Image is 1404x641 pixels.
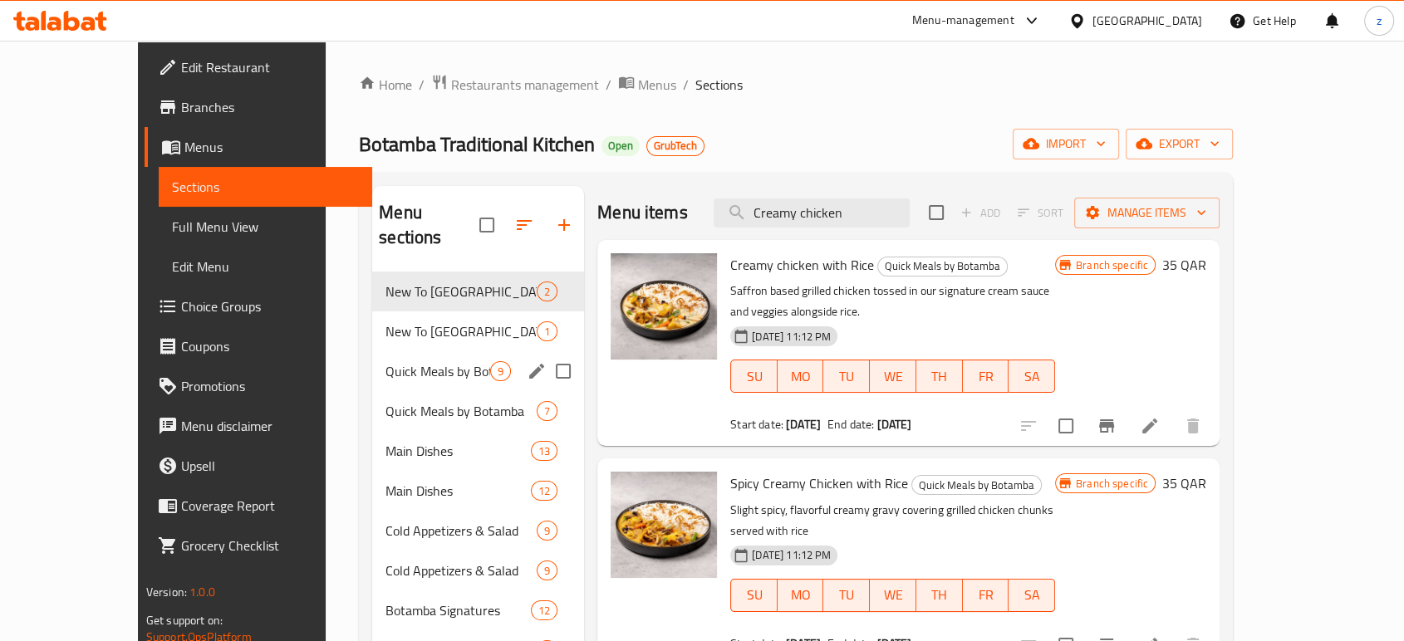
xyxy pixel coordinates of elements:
span: Select to update [1048,409,1083,443]
span: Cold Appetizers & Salad [385,521,537,541]
span: FR [970,583,1003,607]
span: export [1139,134,1220,154]
div: items [531,441,557,461]
span: Quick Meals by Botamba [385,361,490,381]
button: MO [778,579,824,612]
span: Get support on: [146,609,223,631]
div: items [537,401,557,421]
span: Spicy Creamy Chicken with Rice [730,471,908,496]
span: Version: [146,581,187,603]
button: SU [730,579,778,612]
button: import [1013,129,1119,159]
button: FR [963,579,1009,612]
img: Spicy Creamy Chicken with Rice [611,472,717,578]
span: Select section [919,195,954,230]
a: Choice Groups [145,286,372,326]
button: edit [524,359,549,384]
a: Promotions [145,366,372,406]
span: SU [738,583,771,607]
button: export [1126,129,1233,159]
span: Menu disclaimer [181,416,359,436]
button: Manage items [1074,198,1220,228]
div: Cold Appetizers & Salad9 [372,511,584,550]
p: Slight spicy, flavorful creamy gravy covering grilled chicken chunks served with rice [730,500,1055,541]
button: FR [963,360,1009,393]
span: Restaurants management [451,75,599,95]
span: Coupons [181,336,359,356]
div: items [531,481,557,501]
span: Main Dishes [385,441,531,461]
span: 9 [538,523,557,539]
div: items [537,521,557,541]
div: Quick Meals by Botamba [385,401,537,421]
span: MO [784,583,817,607]
div: items [531,600,557,620]
span: SA [1015,365,1048,389]
span: Promotions [181,376,359,396]
div: Quick Meals by Botamba [877,257,1008,276]
span: Upsell [181,456,359,476]
a: Home [359,75,412,95]
button: WE [870,579,916,612]
div: items [537,321,557,341]
img: Creamy chicken with Rice [611,253,717,360]
div: items [490,361,511,381]
button: WE [870,360,916,393]
nav: breadcrumb [359,74,1233,95]
button: TH [916,579,963,612]
span: Creamy chicken with Rice [730,252,874,277]
a: Restaurants management [431,74,599,95]
span: 13 [532,443,557,459]
span: Add item [954,200,1007,226]
span: 2 [538,284,557,300]
span: import [1026,134,1106,154]
a: Menus [618,74,676,95]
div: New To Botamba [385,321,537,341]
span: FR [970,365,1003,389]
span: Select section first [1007,200,1074,226]
span: 12 [532,483,557,499]
h2: Menu items [597,200,688,225]
a: Edit Menu [159,247,372,286]
span: TH [923,365,956,389]
span: Cold Appetizers & Salad [385,560,537,580]
span: Menus [184,137,359,157]
span: TU [830,365,863,389]
span: Botamba Signatures [385,600,531,620]
span: New To [GEOGRAPHIC_DATA] [385,281,537,301]
span: Branch specific [1069,476,1155,492]
span: Edit Menu [172,257,359,276]
span: Sort sections [504,205,544,245]
span: WE [876,365,910,389]
span: Sections [172,177,359,197]
a: Sections [159,167,372,207]
div: New To [GEOGRAPHIC_DATA]1 [372,311,584,351]
li: / [606,75,611,95]
span: 9 [538,563,557,579]
span: 1.0.0 [189,581,215,603]
span: 1 [538,324,557,340]
span: Quick Meals by Botamba [878,257,1007,276]
span: TU [830,583,863,607]
div: New To [GEOGRAPHIC_DATA]2 [372,272,584,311]
div: Main Dishes13 [372,431,584,471]
span: SA [1015,583,1048,607]
a: Edit menu item [1140,416,1160,436]
div: Quick Meals by Botamba7 [372,391,584,431]
div: Quick Meals by Botamba [911,475,1042,495]
b: [DATE] [876,413,911,435]
span: Select all sections [469,208,504,242]
div: Quick Meals by Botamba9edit [372,351,584,391]
button: delete [1173,406,1213,446]
span: 7 [538,404,557,419]
a: Upsell [145,446,372,486]
span: Open [601,139,640,153]
span: Sections [695,75,743,95]
span: Main Dishes [385,481,531,501]
span: Choice Groups [181,296,359,316]
button: TU [823,360,870,393]
span: Start date: [730,413,783,435]
div: Open [601,136,640,156]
